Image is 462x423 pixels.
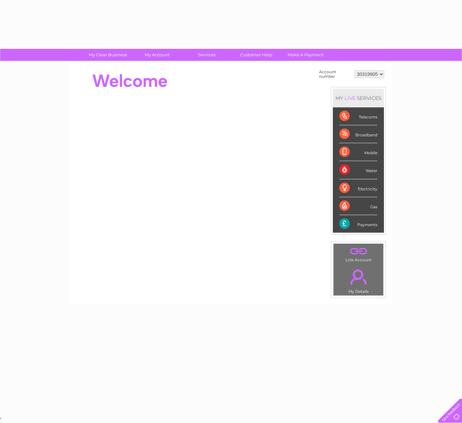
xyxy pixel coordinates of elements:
[339,161,377,179] div: Water
[339,143,377,161] div: Mobile
[180,49,234,61] a: Services
[339,215,377,233] div: Payments
[318,68,353,80] td: Account number
[339,107,377,125] div: Telecoms
[339,197,377,215] div: Gas
[130,49,184,61] a: My Account
[339,125,377,143] div: Broadband
[335,245,382,257] a: .
[335,266,382,288] a: .
[229,49,283,61] a: Customer Help
[81,49,135,61] a: My Clear Business
[339,179,377,197] div: Electricity
[343,95,357,101] div: LIVE
[279,49,333,61] a: Make A Payment
[333,89,384,107] div: MY SERVICES
[333,264,384,296] td: My Details
[333,243,384,264] td: Link Account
